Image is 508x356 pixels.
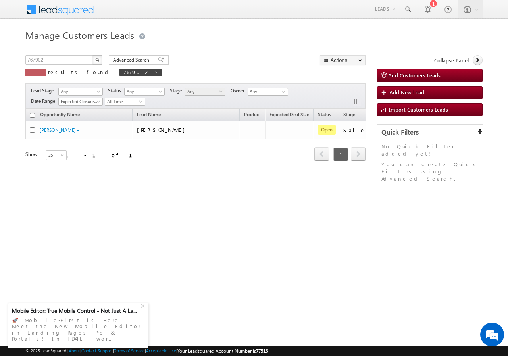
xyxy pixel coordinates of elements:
span: Manage Customers Leads [25,29,134,41]
span: Lead Name [133,110,165,121]
span: Advanced Search [113,56,152,64]
button: Actions [320,55,366,65]
p: You can create Quick Filters using Advanced Search. [381,161,479,182]
div: Mobile Editor: True Mobile Control - Not Just A La... [12,307,140,314]
a: About [69,348,80,353]
a: Any [185,88,225,96]
span: Import Customers Leads [389,106,448,113]
span: next [351,147,366,161]
span: Expected Closure Date [59,98,100,105]
span: © 2025 LeadSquared | | | | | [25,347,268,355]
a: Opportunity Name [36,110,84,121]
a: Stage [339,110,359,121]
span: Any [59,88,100,95]
span: Expected Deal Size [269,112,309,117]
span: Add Customers Leads [388,72,441,79]
a: Terms of Service [114,348,145,353]
span: Add New Lead [389,89,424,96]
a: [PERSON_NAME] - [40,127,79,133]
span: 767902 [123,69,150,75]
span: Open [318,125,336,135]
a: Status [314,110,335,121]
span: All Time [105,98,143,105]
a: prev [314,148,329,161]
span: 25 [46,152,67,159]
span: Your Leadsquared Account Number is [177,348,268,354]
div: Quick Filters [377,125,483,140]
img: Search [95,58,99,62]
a: Acceptable Use [146,348,176,353]
span: Stage [343,112,355,117]
a: Contact Support [81,348,113,353]
a: Any [58,88,103,96]
a: next [351,148,366,161]
span: Any [185,88,223,95]
p: No Quick Filter added yet! [381,143,479,157]
div: Show [25,151,40,158]
span: 77516 [256,348,268,354]
span: [PERSON_NAME] [137,126,189,133]
a: Expected Deal Size [266,110,313,121]
span: Collapse Panel [434,57,469,64]
a: All Time [105,98,145,106]
span: Lead Stage [31,87,57,94]
span: 1 [29,69,42,75]
input: Check all records [30,113,35,118]
span: Stage [170,87,185,94]
a: Expected Closure Date [58,98,103,106]
div: 🚀 Mobile-First is Here – Meet the New Mobile Editor in Landing Pages Pro & Portals! In [DATE] wor... [12,315,144,344]
div: + [139,300,148,310]
div: Sale Marked [343,127,399,134]
input: Type to Search [248,88,288,96]
span: Date Range [31,98,58,105]
a: Show All Items [277,88,287,96]
span: Any [125,88,162,95]
span: Product [244,112,261,117]
div: 1 - 1 of 1 [65,150,142,160]
a: Any [124,88,165,96]
span: results found [48,69,111,75]
span: Opportunity Name [40,112,80,117]
span: Owner [231,87,248,94]
span: 1 [333,148,348,161]
span: prev [314,147,329,161]
a: 25 [46,150,67,160]
span: Status [108,87,124,94]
